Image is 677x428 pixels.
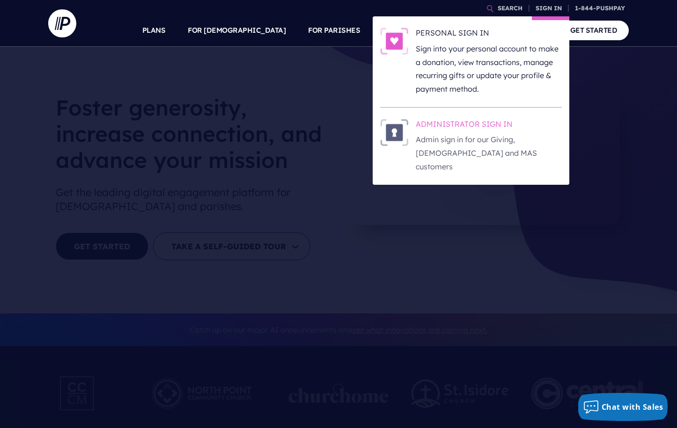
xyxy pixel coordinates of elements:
[416,119,562,133] h6: ADMINISTRATOR SIGN IN
[142,14,166,47] a: PLANS
[578,393,668,421] button: Chat with Sales
[380,119,562,174] a: ADMINISTRATOR SIGN IN - Illustration ADMINISTRATOR SIGN IN Admin sign in for our Giving, [DEMOGRA...
[602,402,663,412] span: Chat with Sales
[416,28,562,42] h6: PERSONAL SIGN IN
[380,28,408,55] img: PERSONAL SIGN IN - Illustration
[380,119,408,146] img: ADMINISTRATOR SIGN IN - Illustration
[416,133,562,173] p: Admin sign in for our Giving, [DEMOGRAPHIC_DATA] and MAS customers
[308,14,360,47] a: FOR PARISHES
[501,14,536,47] a: COMPANY
[416,42,562,96] p: Sign into your personal account to make a donation, view transactions, manage recurring gifts or ...
[559,21,629,40] a: GET STARTED
[188,14,286,47] a: FOR [DEMOGRAPHIC_DATA]
[383,14,424,47] a: SOLUTIONS
[447,14,479,47] a: EXPLORE
[380,28,562,96] a: PERSONAL SIGN IN - Illustration PERSONAL SIGN IN Sign into your personal account to make a donati...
